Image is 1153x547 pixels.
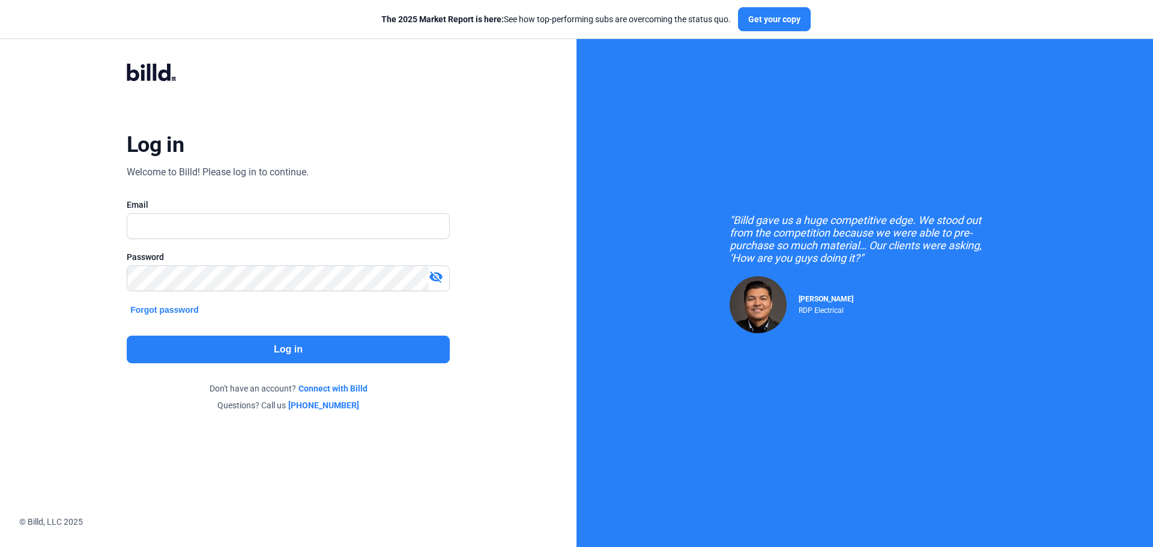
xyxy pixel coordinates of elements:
div: "Billd gave us a huge competitive edge. We stood out from the competition because we were able to... [730,214,1000,264]
a: [PHONE_NUMBER] [288,399,359,411]
button: Log in [127,336,450,363]
div: See how top-performing subs are overcoming the status quo. [381,13,731,25]
div: Password [127,251,450,263]
div: RDP Electrical [799,303,853,315]
div: Welcome to Billd! Please log in to continue. [127,165,309,180]
button: Forgot password [127,303,202,316]
mat-icon: visibility_off [429,270,443,284]
div: Log in [127,131,184,158]
img: Raul Pacheco [730,276,787,333]
div: Email [127,199,450,211]
button: Get your copy [738,7,811,31]
div: Don't have an account? [127,382,450,394]
span: [PERSON_NAME] [799,295,853,303]
span: The 2025 Market Report is here: [381,14,504,24]
div: Questions? Call us [127,399,450,411]
a: Connect with Billd [298,382,368,394]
